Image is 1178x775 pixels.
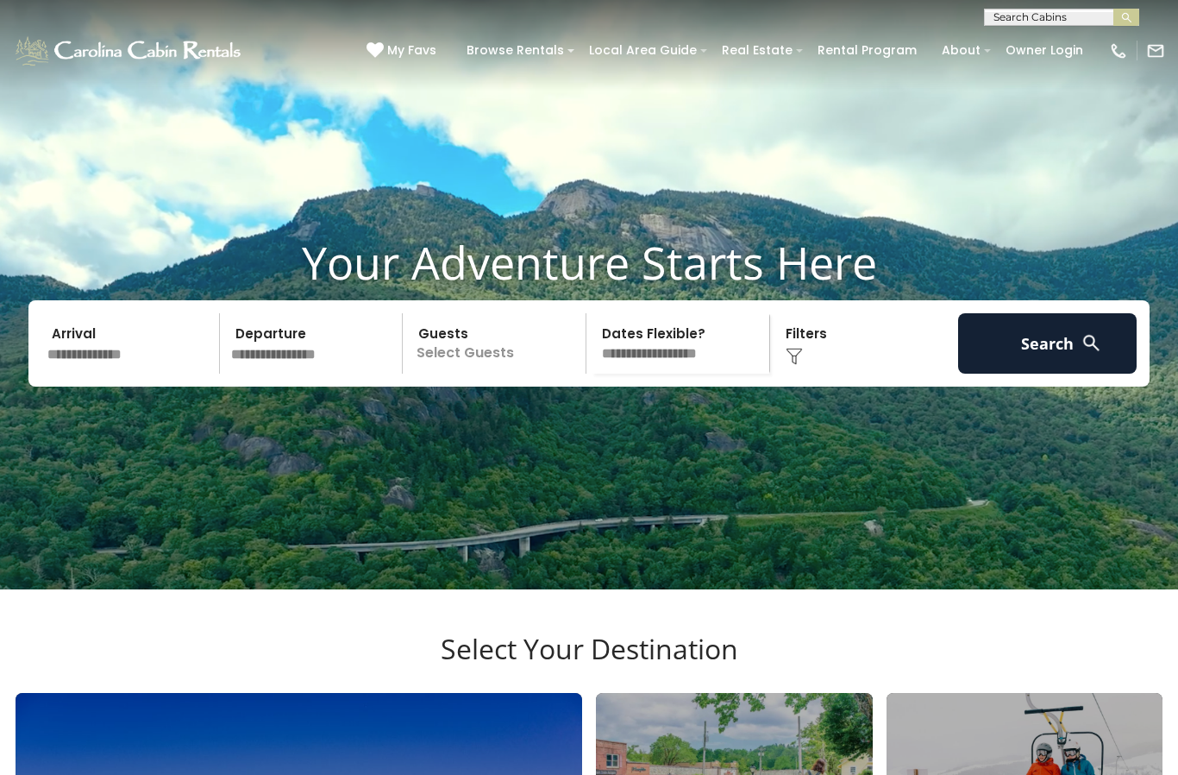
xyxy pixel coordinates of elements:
img: filter--v1.png [786,348,803,365]
a: Real Estate [713,37,801,64]
a: Rental Program [809,37,925,64]
h3: Select Your Destination [13,633,1165,693]
img: mail-regular-white.png [1146,41,1165,60]
a: Owner Login [997,37,1092,64]
span: My Favs [387,41,436,60]
a: About [933,37,989,64]
button: Search [958,313,1137,374]
a: Local Area Guide [580,37,705,64]
img: White-1-1-2.png [13,34,246,68]
a: Browse Rentals [458,37,573,64]
img: phone-regular-white.png [1109,41,1128,60]
a: My Favs [367,41,441,60]
h1: Your Adventure Starts Here [13,236,1165,289]
p: Select Guests [408,313,586,374]
img: search-regular-white.png [1081,332,1102,354]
